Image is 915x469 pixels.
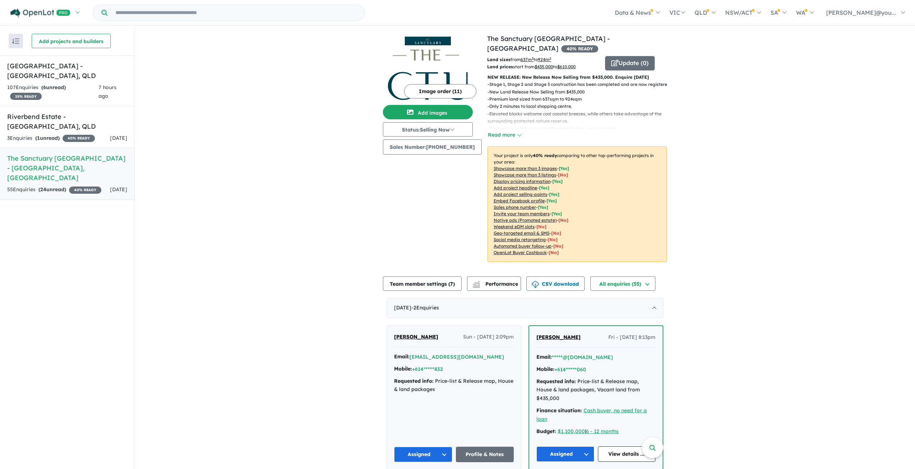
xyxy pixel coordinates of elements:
[826,9,896,16] span: [PERSON_NAME]@you...
[494,237,546,242] u: Social media retargeting
[494,230,549,236] u: Geo-targeted email & SMS
[383,139,482,155] button: Sales Number:[PHONE_NUMBER]
[488,146,667,262] p: Your project is only comparing to other top-performing projects in your area: - - - - - - - - - -...
[494,198,545,203] u: Embed Facebook profile
[7,61,127,81] h5: [GEOGRAPHIC_DATA] - [GEOGRAPHIC_DATA] , QLD
[383,105,473,119] button: Add images
[494,185,537,190] u: Add project headline
[488,88,673,96] p: - New Land Release Now Selling from $435,000
[488,110,673,125] p: - Elevated blocks welcome cool coastal breezes, while others take advantage of the surrounding pr...
[99,84,116,99] span: 7 hours ago
[535,64,553,69] u: $ 435,000
[494,204,536,210] u: Sales phone number
[487,56,600,63] p: from
[552,179,563,184] span: [ Yes ]
[608,333,655,342] span: Fri - [DATE] 8:13pm
[546,198,557,203] span: [ Yes ]
[548,237,558,242] span: [No]
[487,64,513,69] b: Land prices
[63,135,95,142] span: 40 % READY
[383,122,473,137] button: Status:Selling Now
[488,131,521,139] button: Read more
[494,224,535,229] u: Weekend eDM slots
[40,186,46,193] span: 24
[463,333,514,341] span: Sun - [DATE] 2:09pm
[494,192,547,197] u: Add project selling-points
[487,63,600,70] p: start from
[7,112,127,131] h5: Riverbend Estate - [GEOGRAPHIC_DATA] , QLD
[536,407,647,422] u: Cash buyer, no need for a loan
[38,186,66,193] strong: ( unread)
[536,446,594,462] button: Assigned
[561,45,598,52] span: 40 % READY
[488,96,673,103] p: - Premium land sized from 637sqm to 924sqm
[538,204,548,210] span: [ Yes ]
[536,224,546,229] span: [No]
[494,172,556,178] u: Showcase more than 3 listings
[558,428,585,434] a: $1,100,000
[473,283,480,288] img: bar-chart.svg
[456,447,514,462] a: Profile & Notes
[549,250,559,255] span: [No]
[394,378,434,384] strong: Requested info:
[494,211,550,216] u: Invite your team members
[538,57,551,62] u: 924 m
[411,304,439,311] span: - 2 Enquir ies
[394,377,514,394] div: Price-list & Release map, House & land packages
[12,38,19,44] img: sort.svg
[488,103,673,110] p: - Only 2 minutes to local shopping centre.
[488,74,667,81] p: NEW RELEASE: New Release Now Selling from $435,000. Enquire [DATE]
[557,64,576,69] u: $ 610,000
[10,93,42,100] span: 35 % READY
[43,84,46,91] span: 6
[521,57,534,62] u: 637 m
[410,353,504,361] button: [EMAIL_ADDRESS][DOMAIN_NAME]
[386,37,470,45] img: The Sanctuary Port Macquarie Estate - Thrumster Logo
[494,250,547,255] u: OpenLot Buyer Cashback
[7,134,95,143] div: 3 Enquir ies
[487,35,610,52] a: The Sanctuary [GEOGRAPHIC_DATA] - [GEOGRAPHIC_DATA]
[536,354,552,360] strong: Email:
[536,377,655,403] div: Price-list & Release map, House & land packages, Vacant land from $435,000
[383,34,473,102] a: The Sanctuary Port Macquarie Estate - Thrumster LogoThe Sanctuary Port Macquarie Estate - Thrumster
[494,166,557,171] u: Showcase more than 3 images
[536,428,556,434] strong: Budget:
[10,9,70,18] img: Openlot PRO Logo White
[394,333,438,341] a: [PERSON_NAME]
[494,179,550,184] u: Display pricing information
[536,334,581,340] span: [PERSON_NAME]
[590,276,655,291] button: All enquiries (55)
[394,447,452,462] button: Assigned
[41,84,66,91] strong: ( unread)
[109,5,363,20] input: Try estate name, suburb, builder or developer
[450,281,453,287] span: 7
[474,281,518,287] span: Performance
[7,185,101,194] div: 55 Enquir ies
[549,56,551,60] sup: 2
[488,125,673,132] p: - Discover everything your family needs to live, work, and play.
[533,153,557,158] b: 40 % ready
[487,57,511,62] b: Land sizes
[526,276,585,291] button: CSV download
[467,276,521,291] button: Performance
[553,243,563,249] span: [No]
[110,135,127,141] span: [DATE]
[558,172,568,178] span: [ No ]
[7,83,99,101] div: 107 Enquir ies
[386,298,663,318] div: [DATE]
[383,48,473,102] img: The Sanctuary Port Macquarie Estate - Thrumster
[552,211,562,216] span: [ Yes ]
[539,185,549,190] span: [ Yes ]
[37,135,40,141] span: 1
[536,333,581,342] a: [PERSON_NAME]
[551,230,561,236] span: [No]
[110,186,127,193] span: [DATE]
[536,366,554,372] strong: Mobile:
[7,153,127,183] h5: The Sanctuary [GEOGRAPHIC_DATA] - [GEOGRAPHIC_DATA] , [GEOGRAPHIC_DATA]
[488,81,673,88] p: - Stage 1, Stage 2 and Stage 3 construction has been completed and are now registered.
[536,427,655,436] div: |
[553,64,576,69] span: to
[605,56,655,70] button: Update (0)
[473,281,480,285] img: line-chart.svg
[494,217,557,223] u: Native ads (Promoted estate)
